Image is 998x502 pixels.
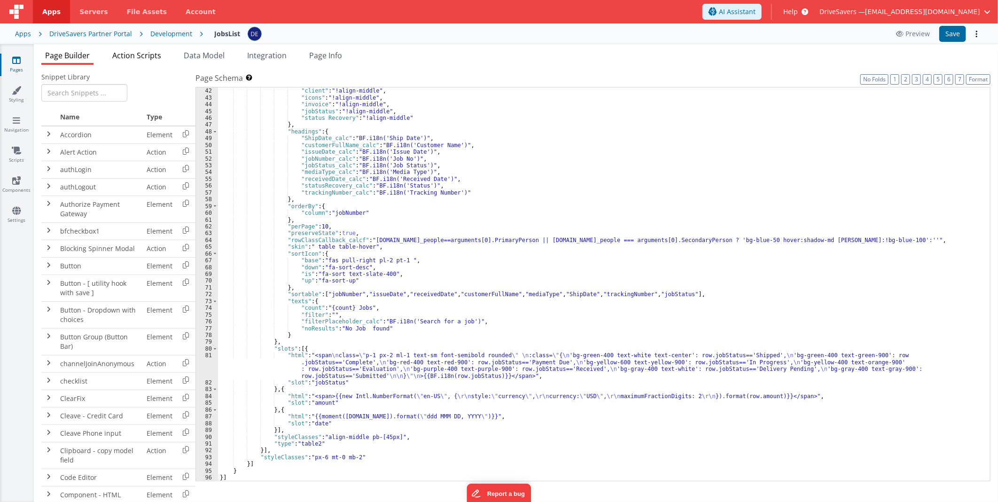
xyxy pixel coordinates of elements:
td: Authorize Payment Gateway [56,196,143,222]
td: Button Group (Button Bar) [56,328,143,355]
td: channelJoinAnonymous [56,355,143,372]
td: Action [143,355,176,372]
div: 47 [196,121,218,128]
div: 83 [196,386,218,392]
span: Snippet Library [41,72,90,82]
div: 49 [196,135,218,141]
div: 70 [196,277,218,284]
div: 88 [196,420,218,427]
button: Format [966,74,990,85]
td: Blocking Spinner Modal [56,240,143,257]
td: Element [143,390,176,407]
td: authLogin [56,161,143,178]
div: 78 [196,332,218,338]
div: 81 [196,352,218,379]
div: 86 [196,407,218,413]
td: Code Editor [56,469,143,486]
td: Action [143,143,176,161]
td: Action [143,240,176,257]
div: 75 [196,312,218,318]
span: Action Scripts [112,50,161,61]
span: Servers [79,7,108,16]
td: Element [143,126,176,144]
span: File Assets [127,7,167,16]
div: 48 [196,128,218,135]
button: DriveSavers — [EMAIL_ADDRESS][DOMAIN_NAME] [819,7,990,16]
div: 71 [196,284,218,291]
div: 96 [196,474,218,481]
div: 43 [196,94,218,101]
td: Element [143,275,176,301]
button: 6 [944,74,953,85]
div: 44 [196,101,218,108]
td: Element [143,424,176,442]
h4: JobsList [214,30,240,37]
span: Page Schema [195,72,243,84]
div: 60 [196,210,218,216]
button: 1 [890,74,899,85]
span: Apps [42,7,61,16]
button: AI Assistant [702,4,762,20]
div: Development [150,29,192,39]
td: Element [143,407,176,424]
div: 79 [196,338,218,345]
span: Data Model [184,50,225,61]
div: 45 [196,108,218,115]
td: Cleave Phone input [56,424,143,442]
div: DriveSavers Partner Portal [49,29,132,39]
div: 55 [196,176,218,182]
span: Type [147,112,162,121]
button: 2 [901,74,910,85]
div: 54 [196,169,218,175]
span: DriveSavers — [819,7,865,16]
div: 77 [196,325,218,332]
div: 53 [196,162,218,169]
td: bfcheckbox1 [56,222,143,240]
td: Element [143,222,176,240]
button: 4 [923,74,932,85]
div: 84 [196,393,218,400]
div: 67 [196,257,218,264]
div: 63 [196,230,218,236]
td: Element [143,257,176,275]
div: 90 [196,434,218,440]
div: 72 [196,291,218,298]
div: 80 [196,345,218,352]
div: 57 [196,189,218,196]
span: [EMAIL_ADDRESS][DOMAIN_NAME] [865,7,980,16]
div: 65 [196,243,218,250]
div: 46 [196,115,218,121]
td: Button - [ utility hook with save ] [56,275,143,301]
div: 94 [196,461,218,467]
div: 51 [196,149,218,155]
div: 92 [196,447,218,454]
div: 89 [196,427,218,433]
span: Integration [247,50,287,61]
div: 82 [196,379,218,386]
span: Help [783,7,798,16]
button: Preview [890,26,936,41]
td: Element [143,328,176,355]
div: 85 [196,400,218,406]
td: Alert Action [56,143,143,161]
div: 62 [196,223,218,230]
div: 87 [196,413,218,420]
div: 56 [196,182,218,189]
button: 5 [934,74,943,85]
button: Options [970,27,983,40]
td: Element [143,469,176,486]
div: 66 [196,251,218,257]
div: 95 [196,468,218,474]
td: Action [143,442,176,469]
td: Button [56,257,143,275]
td: Cleave - Credit Card [56,407,143,424]
td: Element [143,372,176,390]
div: 42 [196,87,218,94]
div: 74 [196,305,218,311]
div: 61 [196,217,218,223]
td: Element [143,301,176,328]
td: Button - Dropdown with choices [56,301,143,328]
button: No Folds [860,74,889,85]
div: 58 [196,196,218,203]
td: ClearFix [56,390,143,407]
